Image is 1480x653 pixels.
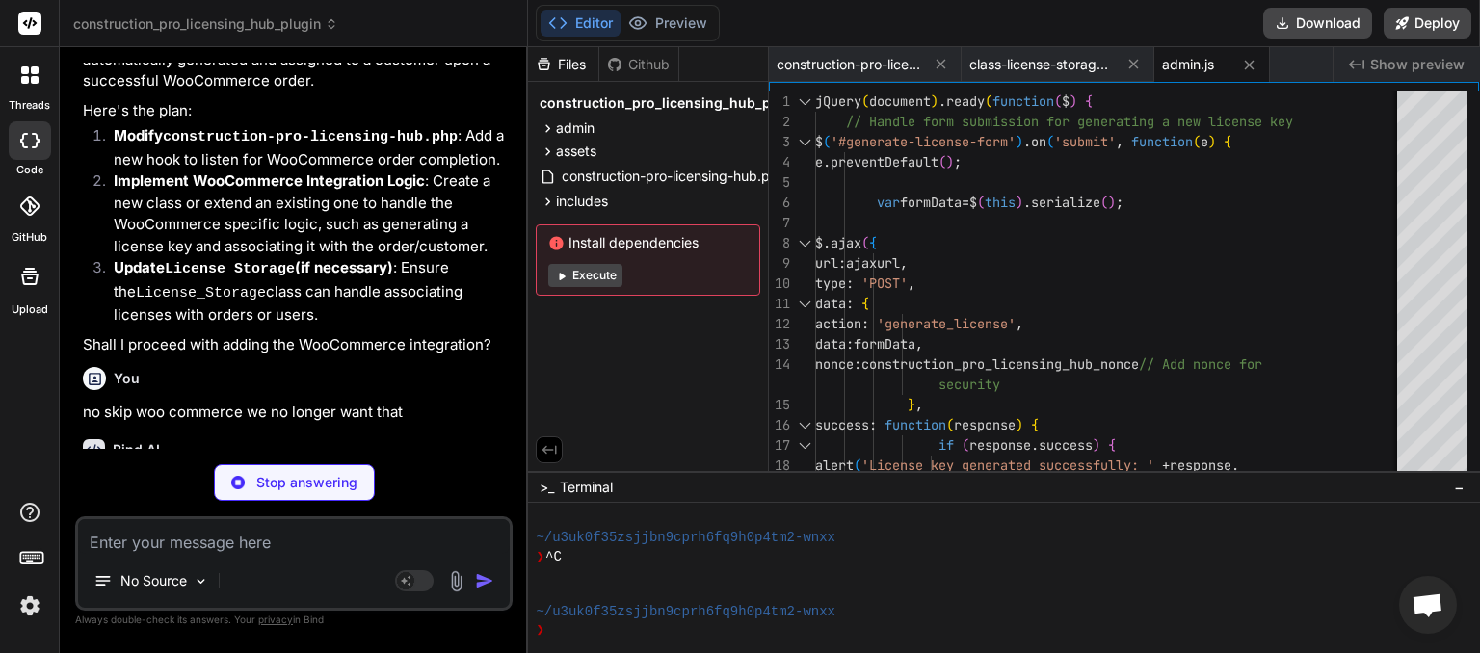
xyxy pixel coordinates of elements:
[769,233,790,253] div: 8
[1100,194,1108,211] span: (
[885,416,946,433] span: function
[985,194,1016,211] span: this
[556,192,608,211] span: includes
[1263,8,1372,39] button: Download
[815,315,861,332] span: action
[1016,416,1023,433] span: )
[846,295,854,312] span: :
[1031,133,1046,150] span: on
[548,264,622,287] button: Execute
[792,435,817,456] div: Click to collapse the range.
[621,10,715,37] button: Preview
[1054,92,1062,110] span: (
[854,335,915,353] span: formData
[815,416,869,433] span: success
[938,92,946,110] span: .
[1231,457,1239,474] span: .
[854,355,861,373] span: :
[98,125,509,170] li: : Add a new hook to listen for WooCommerce order completion.
[545,548,562,566] span: ^C
[536,603,835,621] span: ~/u3uk0f35zsjjbn9cprh6fq9h0p4tm2-wnxx
[792,91,817,112] div: Click to collapse the range.
[83,402,509,424] p: no skip woo commerce we no longer want that
[831,153,938,170] span: preventDefault
[1450,472,1468,503] button: −
[938,153,946,170] span: (
[1193,133,1201,150] span: (
[12,229,47,246] label: GitHub
[1116,194,1123,211] span: ;
[854,457,861,474] span: (
[1023,194,1031,211] span: .
[1170,457,1231,474] span: response
[792,294,817,314] div: Click to collapse the range.
[908,396,915,413] span: }
[1054,133,1116,150] span: 'submit'
[769,172,790,193] div: 5
[1031,194,1100,211] span: serialize
[536,548,545,566] span: ❯
[560,478,613,497] span: Terminal
[73,14,338,34] span: construction_pro_licensing_hub_plugin
[977,194,985,211] span: (
[846,335,854,353] span: :
[769,152,790,172] div: 4
[114,126,458,144] strong: Modify
[136,285,266,301] code: License_Storage
[13,589,46,622] img: settings
[938,376,1000,393] span: security
[938,436,954,454] span: if
[114,171,425,190] strong: Implement WooCommerce Integration Logic
[861,274,908,292] span: 'POST'
[540,93,805,113] span: construction_pro_licensing_hub_plugin
[1370,55,1465,74] span: Show preview
[769,294,790,314] div: 11
[915,396,923,413] span: ,
[769,435,790,456] div: 17
[1208,133,1216,150] span: )
[823,153,831,170] span: .
[114,369,140,388] h6: You
[769,132,790,152] div: 3
[792,415,817,435] div: Click to collapse the range.
[908,274,915,292] span: ,
[1085,92,1093,110] span: {
[792,132,817,152] div: Click to collapse the range.
[969,55,1114,74] span: class-license-storage.php
[165,261,295,277] code: License_Storage
[540,478,554,497] span: >_
[1070,92,1077,110] span: )
[946,92,985,110] span: ready
[769,274,790,294] div: 10
[560,165,788,188] span: construction-pro-licensing-hub.php
[992,92,1054,110] span: function
[815,274,846,292] span: type
[769,334,790,354] div: 13
[769,354,790,375] div: 14
[969,436,1031,454] span: response
[75,611,513,629] p: Always double-check its answers. Your in Bind
[815,295,846,312] span: data
[120,571,187,590] p: No Source
[861,457,1154,474] span: 'License key generated successfully: '
[846,113,1231,130] span: // Handle form submission for generating a new lic
[163,129,458,145] code: construction-pro-licensing-hub.php
[831,133,1016,150] span: '#generate-license-form'
[1139,355,1262,373] span: // Add nonce for
[869,234,877,251] span: {
[946,416,954,433] span: (
[846,274,854,292] span: :
[1231,113,1293,130] span: ense key
[838,254,846,272] span: :
[1016,133,1023,150] span: )
[900,194,962,211] span: formData
[769,456,790,476] div: 18
[1046,133,1054,150] span: (
[1131,133,1193,150] span: function
[962,436,969,454] span: (
[1162,457,1170,474] span: +
[1016,194,1023,211] span: )
[258,614,293,625] span: privacy
[1093,436,1100,454] span: )
[1031,416,1039,433] span: {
